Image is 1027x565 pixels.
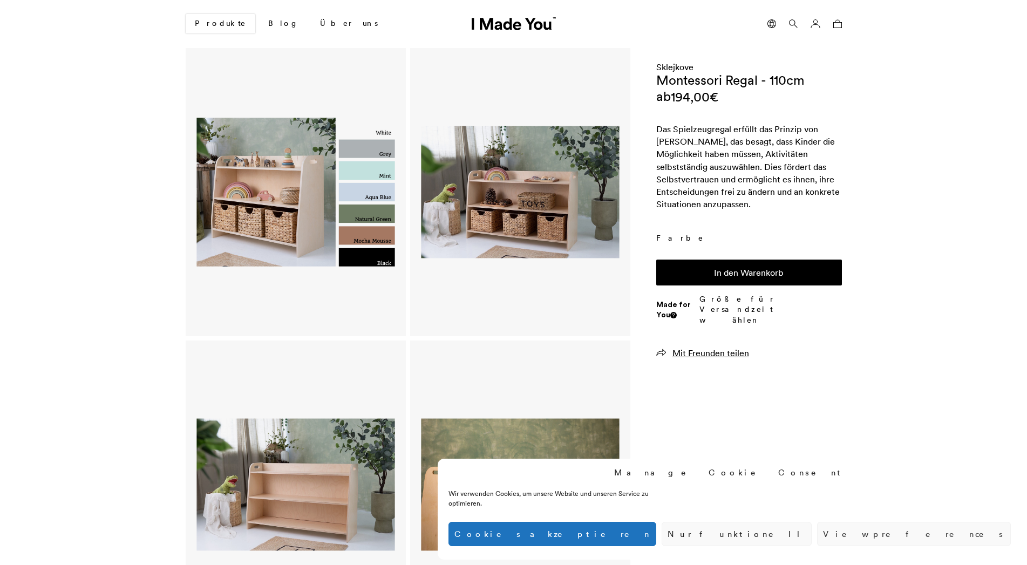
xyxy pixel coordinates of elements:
div: Manage Cookie Consent [614,467,845,478]
a: Sklejkove [656,62,693,72]
a: Mit Freunden teilen [656,348,749,358]
label: Farbe [656,233,842,244]
button: Nur funktionell [662,522,812,546]
button: Cookies akzeptieren [448,522,656,546]
img: Info sign [672,313,675,317]
strong: Made for You [656,299,691,320]
span: Mit Freunden teilen [672,348,749,358]
div: Das Spielzeugregal erfüllt das Prinzip von [PERSON_NAME], das besagt, dass Kinder die Möglichkeit... [656,123,842,210]
a: Blog [260,15,307,33]
button: View preferences [817,522,1011,546]
p: Größe für Versandzeit wählen [699,294,841,326]
a: Über uns [311,15,386,33]
a: Produkte [186,14,255,33]
bdi: 194,00 [671,89,718,105]
h1: Montessori Regal - 110cm [656,73,805,87]
div: ab [656,87,718,106]
div: Wir verwenden Cookies, um unsere Website und unseren Service zu optimieren. [448,489,683,508]
button: In den Warenkorb [656,260,842,285]
span: € [710,89,718,105]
